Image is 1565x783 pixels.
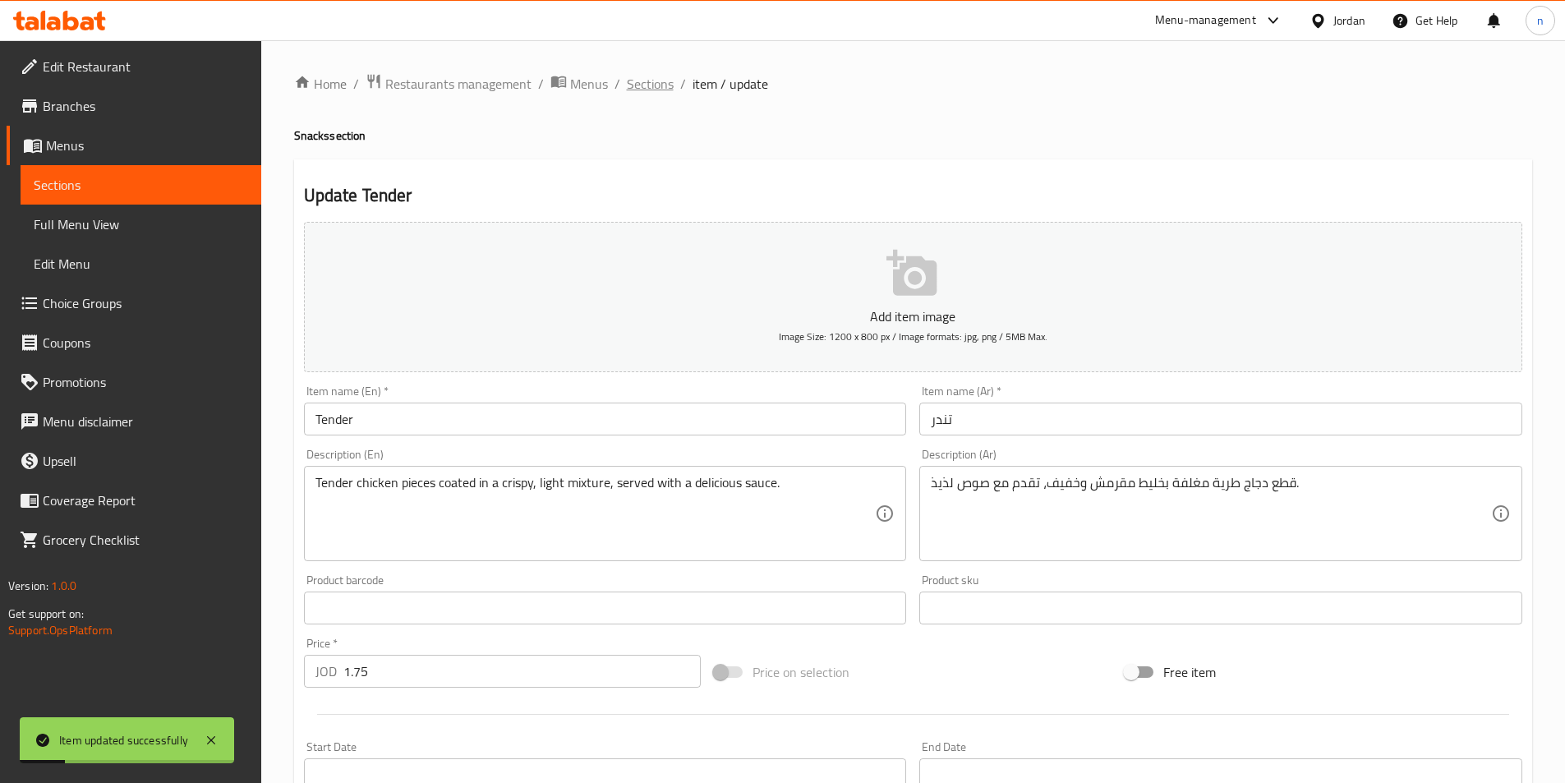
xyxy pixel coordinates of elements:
span: Version: [8,575,48,596]
a: Coverage Report [7,481,261,520]
span: Promotions [43,372,248,392]
span: Sections [34,175,248,195]
span: Edit Restaurant [43,57,248,76]
h2: Update Tender [304,183,1522,208]
a: Promotions [7,362,261,402]
input: Enter name Ar [919,403,1522,435]
a: Menus [550,73,608,94]
a: Choice Groups [7,283,261,323]
div: Menu-management [1155,11,1256,30]
span: Grocery Checklist [43,530,248,550]
input: Enter name En [304,403,907,435]
a: Upsell [7,441,261,481]
p: JOD [315,661,337,681]
span: Free item [1163,662,1216,682]
h4: Snacks section [294,127,1532,144]
span: Full Menu View [34,214,248,234]
span: Restaurants management [385,74,532,94]
li: / [614,74,620,94]
textarea: Tender chicken pieces coated in a crispy, light mixture, served with a delicious sauce. [315,475,876,553]
a: Full Menu View [21,205,261,244]
span: Image Size: 1200 x 800 px / Image formats: jpg, png / 5MB Max. [779,327,1047,346]
li: / [353,74,359,94]
span: Price on selection [753,662,849,682]
a: Menu disclaimer [7,402,261,441]
span: Upsell [43,451,248,471]
a: Edit Menu [21,244,261,283]
span: Edit Menu [34,254,248,274]
p: Add item image [329,306,1497,326]
input: Please enter product barcode [304,592,907,624]
span: Coverage Report [43,491,248,510]
a: Grocery Checklist [7,520,261,560]
span: n [1537,12,1544,30]
div: Item updated successfully [59,731,188,749]
div: Jordan [1333,12,1365,30]
li: / [538,74,544,94]
button: Add item imageImage Size: 1200 x 800 px / Image formats: jpg, png / 5MB Max. [304,222,1522,372]
a: Support.OpsPlatform [8,619,113,641]
a: Menus [7,126,261,165]
span: item / update [693,74,768,94]
a: Sections [627,74,674,94]
a: Branches [7,86,261,126]
span: 1.0.0 [51,575,76,596]
span: Menu disclaimer [43,412,248,431]
input: Please enter price [343,655,702,688]
a: Home [294,74,347,94]
span: Menus [46,136,248,155]
a: Restaurants management [366,73,532,94]
span: Get support on: [8,603,84,624]
span: Menus [570,74,608,94]
a: Sections [21,165,261,205]
nav: breadcrumb [294,73,1532,94]
span: Branches [43,96,248,116]
textarea: قطع دجاج طرية مغلفة بخليط مقرمش وخفيف، تقدم مع صوص لذيذ. [931,475,1491,553]
li: / [680,74,686,94]
input: Please enter product sku [919,592,1522,624]
span: Choice Groups [43,293,248,313]
span: Coupons [43,333,248,352]
a: Coupons [7,323,261,362]
a: Edit Restaurant [7,47,261,86]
